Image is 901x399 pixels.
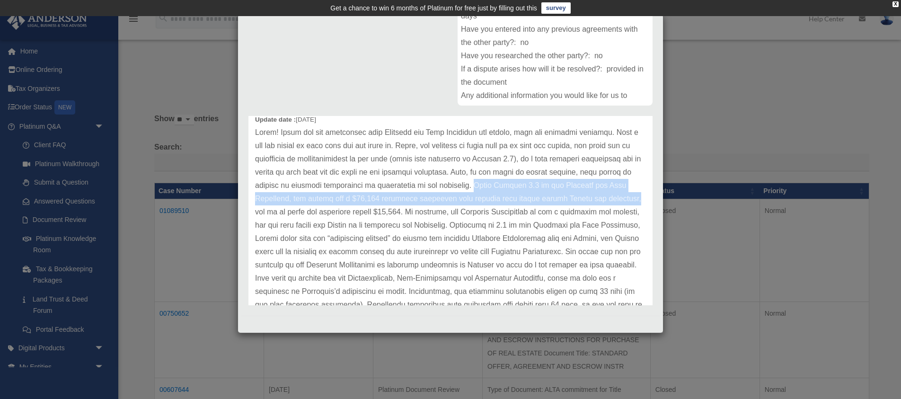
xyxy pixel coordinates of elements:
div: Get a chance to win 6 months of Platinum for free just by filling out this [330,2,537,14]
a: survey [541,2,571,14]
b: Update date : [255,116,296,123]
small: [DATE] [255,116,316,123]
div: close [892,1,899,7]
